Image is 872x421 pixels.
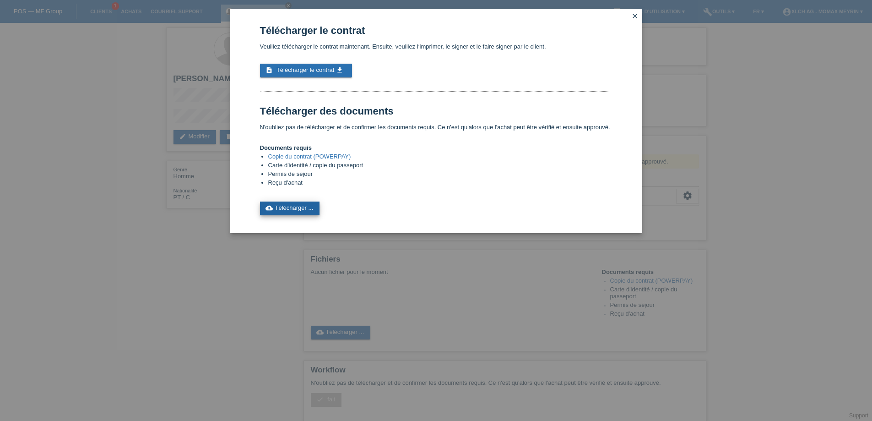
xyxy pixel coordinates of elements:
i: cloud_upload [265,204,273,212]
span: Télécharger le contrat [276,66,334,73]
a: close [629,11,641,22]
h1: Télécharger le contrat [260,25,610,36]
li: Carte d'identité / copie du passeport [268,162,610,170]
p: N'oubliez pas de télécharger et de confirmer les documents requis. Ce n'est qu'alors que l'achat ... [260,124,610,131]
a: Copie du contrat (POWERPAY) [268,153,351,160]
h1: Télécharger des documents [260,105,610,117]
i: get_app [336,66,343,74]
i: description [265,66,273,74]
li: Permis de séjour [268,170,610,179]
h4: Documents requis [260,144,610,151]
p: Veuillez télécharger le contrat maintenant. Ensuite, veuillez l‘imprimer, le signer et le faire s... [260,43,610,50]
a: description Télécharger le contrat get_app [260,64,352,77]
i: close [631,12,639,20]
a: cloud_uploadTélécharger ... [260,202,320,215]
li: Reçu d'achat [268,179,610,188]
